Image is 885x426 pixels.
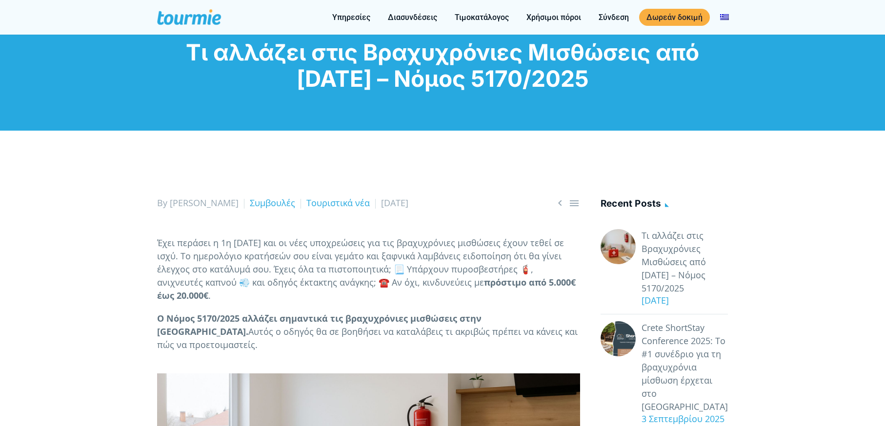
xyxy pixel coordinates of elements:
a: Σύνδεση [591,11,636,23]
div: [DATE] [636,294,728,307]
p: Αυτός ο οδηγός θα σε βοηθήσει να καταλάβεις τι ακριβώς πρέπει να κάνεις και πώς να προετοιμαστείς. [157,312,580,351]
span: By [PERSON_NAME] [157,197,239,209]
a: Χρήσιμοι πόροι [519,11,588,23]
p: Έχει περάσει η 1η [DATE] και οι νέες υποχρεώσεις για τις βραχυχρόνιες μισθώσεις έχουν τεθεί σε ισ... [157,236,580,302]
a: Υπηρεσίες [325,11,378,23]
a: Συμβουλές [250,197,295,209]
div: 3 Σεπτεμβρίου 2025 [636,412,728,426]
span: [DATE] [381,197,408,209]
a: Τιμοκατάλογος [447,11,516,23]
h4: Recent posts [601,196,728,213]
a: Crete ShortStay Conference 2025: Το #1 συνέδριο για τη βραχυχρόνια μίσθωση έρχεται στο [GEOGRAPHI... [642,321,728,413]
a:  [568,197,580,209]
h1: Τι αλλάζει στις Βραχυχρόνιες Μισθώσεις από [DATE] – Νόμος 5170/2025 [157,39,728,92]
a: Τι αλλάζει στις Βραχυχρόνιες Μισθώσεις από [DATE] – Νόμος 5170/2025 [642,229,728,295]
span: Previous post [554,197,566,209]
a: Διασυνδέσεις [381,11,444,23]
a: Δωρεάν δοκιμή [639,9,710,26]
a: Τουριστικά νέα [306,197,370,209]
strong: Ο Νόμος 5170/2025 αλλάζει σημαντικά τις βραχυχρόνιες μισθώσεις στην [GEOGRAPHIC_DATA]. [157,312,482,337]
a:  [554,197,566,209]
